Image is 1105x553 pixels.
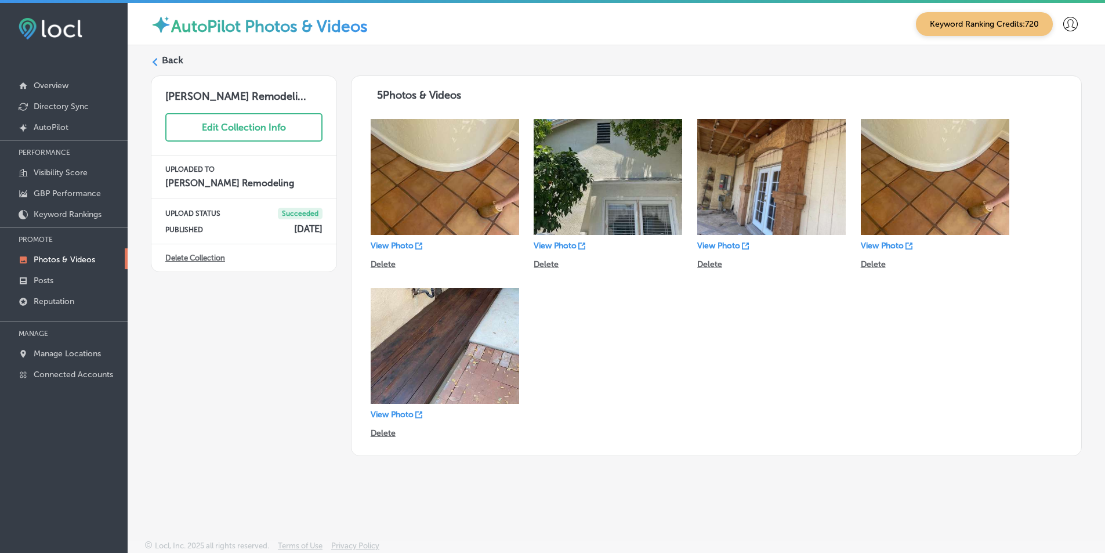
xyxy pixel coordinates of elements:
img: fda3e92497d09a02dc62c9cd864e3231.png [19,18,82,39]
p: Delete [534,259,559,269]
a: View Photo [861,241,912,251]
p: Locl, Inc. 2025 all rights reserved. [155,541,269,550]
p: Posts [34,276,53,285]
img: Collection thumbnail [371,119,519,235]
img: Collection thumbnail [697,119,846,235]
label: Back [162,54,183,67]
p: Visibility Score [34,168,88,178]
p: View Photo [697,241,740,251]
p: View Photo [371,241,414,251]
p: View Photo [534,241,577,251]
a: View Photo [697,241,749,251]
p: Keyword Rankings [34,209,102,219]
p: Directory Sync [34,102,89,111]
h4: [DATE] [294,223,323,234]
p: Manage Locations [34,349,101,359]
img: autopilot-icon [151,15,171,35]
a: Delete Collection [165,254,225,262]
p: Delete [371,428,396,438]
p: UPLOAD STATUS [165,209,220,218]
label: AutoPilot Photos & Videos [171,17,368,36]
p: Reputation [34,297,74,306]
h4: [PERSON_NAME] Remodeling [165,178,323,189]
p: Photos & Videos [34,255,95,265]
p: View Photo [371,410,414,420]
p: AutoPilot [34,122,68,132]
span: Succeeded [278,208,323,219]
a: View Photo [371,410,422,420]
a: View Photo [371,241,422,251]
p: Overview [34,81,68,91]
p: Connected Accounts [34,370,113,379]
span: Keyword Ranking Credits: 720 [916,12,1053,36]
h3: [PERSON_NAME] Remodeli... [151,76,336,103]
p: GBP Performance [34,189,101,198]
p: PUBLISHED [165,226,203,234]
p: UPLOADED TO [165,165,323,174]
a: View Photo [534,241,585,251]
img: Collection thumbnail [534,119,682,235]
p: View Photo [861,241,904,251]
img: Collection thumbnail [861,119,1009,235]
span: 5 Photos & Videos [377,89,461,102]
img: Collection thumbnail [371,288,519,404]
p: Delete [697,259,722,269]
p: Delete [861,259,886,269]
p: Delete [371,259,396,269]
button: Edit Collection Info [165,113,323,142]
